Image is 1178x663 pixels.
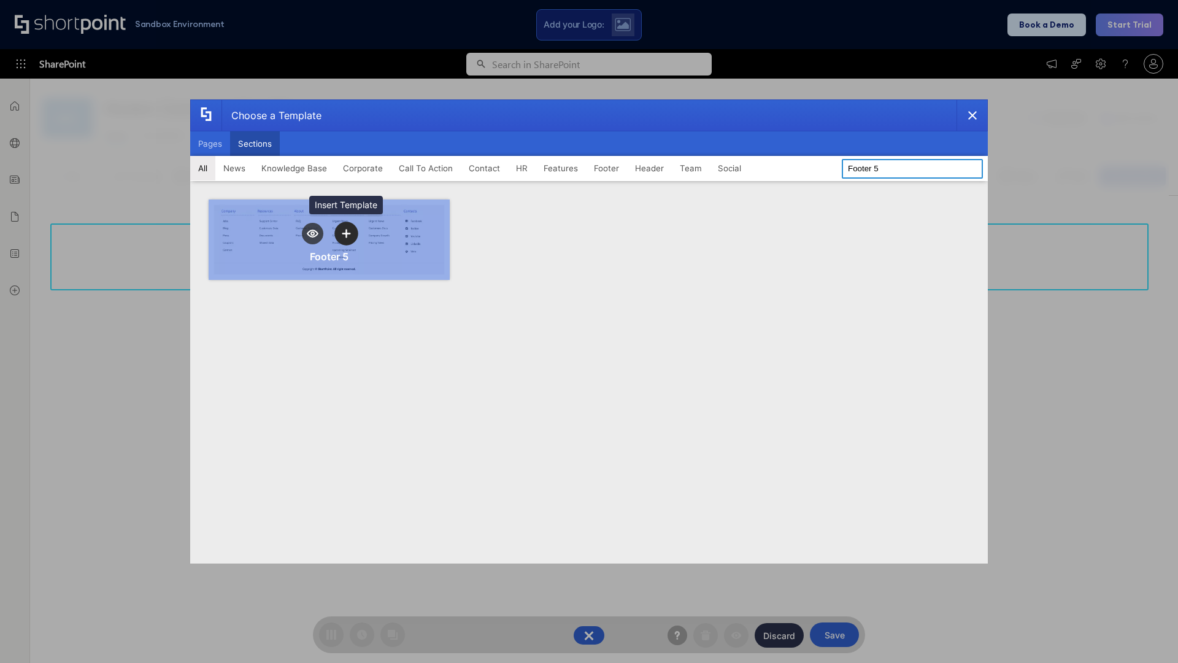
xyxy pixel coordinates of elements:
[230,131,280,156] button: Sections
[310,250,348,263] div: Footer 5
[190,131,230,156] button: Pages
[672,156,710,180] button: Team
[221,100,321,131] div: Choose a Template
[586,156,627,180] button: Footer
[842,159,983,179] input: Search
[190,99,988,564] div: template selector
[335,156,391,180] button: Corporate
[190,156,215,180] button: All
[215,156,253,180] button: News
[461,156,508,180] button: Contact
[253,156,335,180] button: Knowledge Base
[710,156,749,180] button: Social
[508,156,536,180] button: HR
[1117,604,1178,663] iframe: Chat Widget
[627,156,672,180] button: Header
[536,156,586,180] button: Features
[391,156,461,180] button: Call To Action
